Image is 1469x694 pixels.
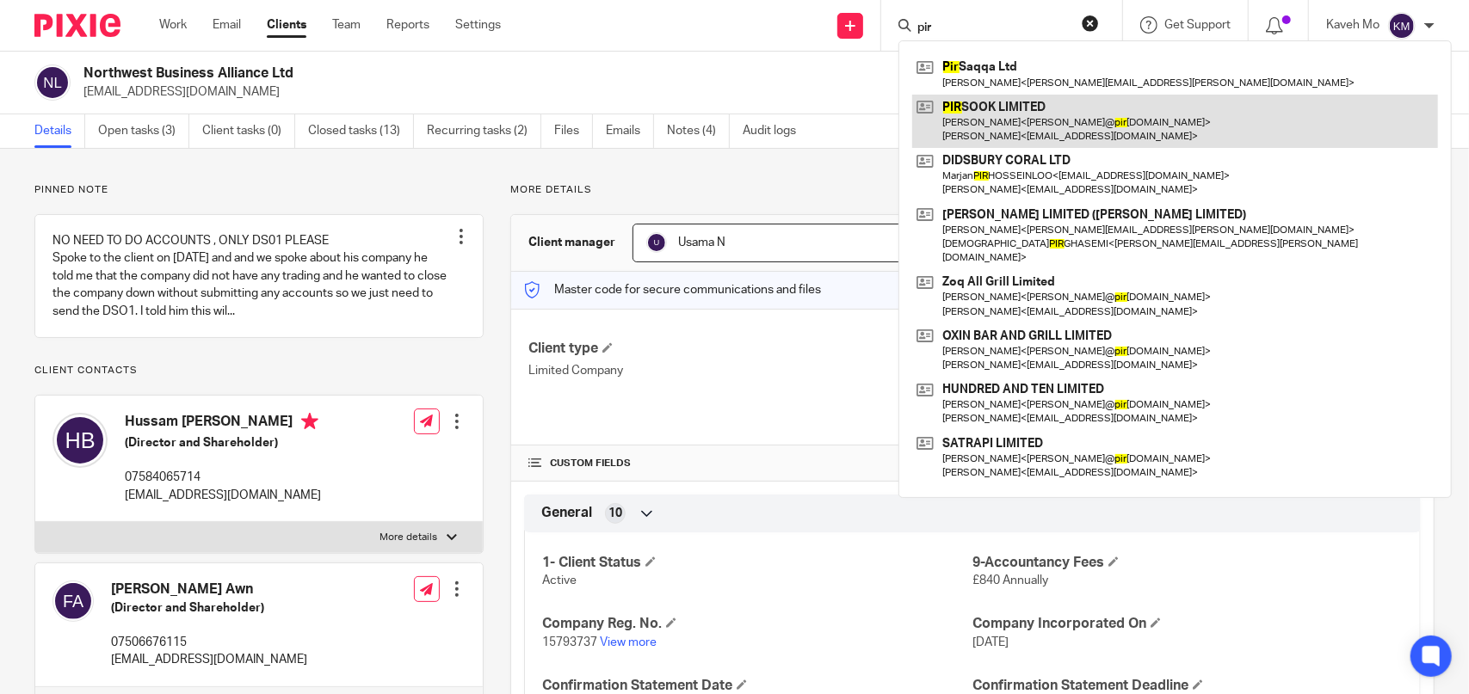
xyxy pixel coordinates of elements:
img: Pixie [34,14,120,37]
h4: CUSTOM FIELDS [528,457,972,470]
h4: 9-Accountancy Fees [972,554,1403,572]
p: Kaveh Mo [1326,16,1380,34]
p: More details [380,531,438,544]
a: Recurring tasks (2) [427,114,541,148]
a: Settings [455,16,501,34]
h4: Hussam [PERSON_NAME] [125,413,321,434]
h4: Client type [528,340,972,358]
img: svg%3E [646,232,667,253]
i: Primary [301,413,318,430]
h4: 1- Client Status [542,554,972,572]
h4: Company Reg. No. [542,615,972,633]
p: 07506676115 [111,634,307,651]
h3: Client manager [528,234,615,251]
span: [DATE] [972,636,1009,648]
p: 07584065714 [125,469,321,486]
a: Closed tasks (13) [308,114,414,148]
a: Clients [267,16,306,34]
a: Email [213,16,241,34]
span: 10 [608,505,622,522]
h4: [PERSON_NAME] Awn [111,580,307,599]
span: Active [542,574,577,587]
span: General [541,504,592,522]
span: 15793737 [542,636,597,648]
a: Reports [386,16,429,34]
a: Open tasks (3) [98,114,189,148]
span: Usama N [678,236,725,249]
h2: Northwest Business Alliance Ltd [83,64,977,83]
h5: (Director and Shareholder) [111,599,307,617]
a: Audit logs [743,114,809,148]
input: Search [916,21,1071,36]
img: svg%3E [1388,12,1416,40]
p: More details [510,183,1435,197]
a: View more [600,636,657,648]
p: [EMAIL_ADDRESS][DOMAIN_NAME] [125,487,321,504]
p: Limited Company [528,362,972,379]
h5: (Director and Shareholder) [125,434,321,451]
p: Pinned note [34,183,484,197]
a: Files [554,114,593,148]
span: Get Support [1164,19,1231,31]
img: svg%3E [52,580,94,622]
a: Emails [606,114,654,148]
p: Client contacts [34,364,484,378]
img: svg%3E [34,64,71,101]
a: Notes (4) [667,114,730,148]
a: Work [159,16,187,34]
span: £840 Annually [972,574,1048,587]
a: Details [34,114,85,148]
img: svg%3E [52,413,108,468]
a: Team [332,16,361,34]
p: [EMAIL_ADDRESS][DOMAIN_NAME] [111,651,307,668]
p: Master code for secure communications and files [524,281,821,298]
button: Clear [1082,15,1099,32]
a: Client tasks (0) [202,114,295,148]
h4: Company Incorporated On [972,615,1403,633]
p: [EMAIL_ADDRESS][DOMAIN_NAME] [83,83,1201,101]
